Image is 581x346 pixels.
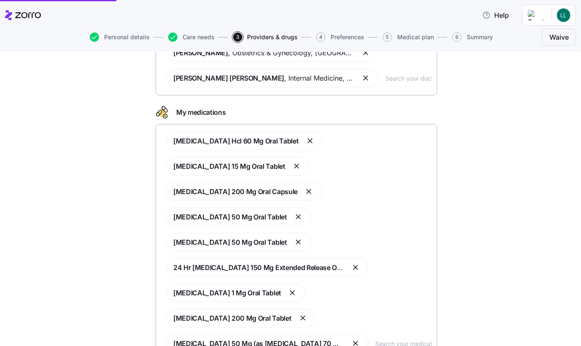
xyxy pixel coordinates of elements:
[385,73,432,83] input: Search your doctors
[173,238,287,246] span: [MEDICAL_DATA] 50 Mg Oral Tablet
[316,32,325,42] span: 4
[168,32,215,42] button: Care needs
[528,10,545,20] img: Employer logo
[167,32,215,42] a: Care needs
[542,29,576,46] button: Waive
[173,74,284,82] span: [PERSON_NAME] [PERSON_NAME]
[173,263,366,272] span: 24 Hr [MEDICAL_DATA] 150 Mg Extended Release Oral Tablet
[452,32,493,42] button: 6Summary
[173,162,285,170] span: [MEDICAL_DATA] 15 Mg Oral Tablet
[467,34,493,40] span: Summary
[383,32,434,42] button: 5Medical plan
[452,32,462,42] span: 6
[88,32,150,42] a: Personal details
[173,48,355,58] span: , Obstetrics & Gynecology , [GEOGRAPHIC_DATA], [GEOGRAPHIC_DATA]
[173,49,228,57] span: [PERSON_NAME]
[247,34,298,40] span: Providers & drugs
[173,213,287,221] span: [MEDICAL_DATA] 50 Mg Oral Tablet
[233,32,298,42] button: 3Providers & drugs
[176,107,226,118] span: My medications
[482,10,509,20] span: Help
[549,32,569,42] span: Waive
[557,8,570,22] img: 8dee5a5ac65ecc59c4ab9d9762e4687c
[316,32,364,42] button: 4Preferences
[90,32,150,42] button: Personal details
[476,7,516,24] button: Help
[156,105,169,119] svg: Drugs
[231,32,298,42] a: 3Providers & drugs
[383,32,392,42] span: 5
[173,137,299,145] span: [MEDICAL_DATA] Hcl 60 Mg Oral Tablet
[173,314,291,322] span: [MEDICAL_DATA] 200 Mg Oral Tablet
[173,73,355,84] span: , Internal Medicine , [GEOGRAPHIC_DATA], [GEOGRAPHIC_DATA]
[331,34,364,40] span: Preferences
[233,32,242,42] span: 3
[173,187,298,196] span: [MEDICAL_DATA] 200 Mg Oral Capsule
[397,34,434,40] span: Medical plan
[173,289,281,297] span: [MEDICAL_DATA] 1 Mg Oral Tablet
[104,34,150,40] span: Personal details
[183,34,215,40] span: Care needs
